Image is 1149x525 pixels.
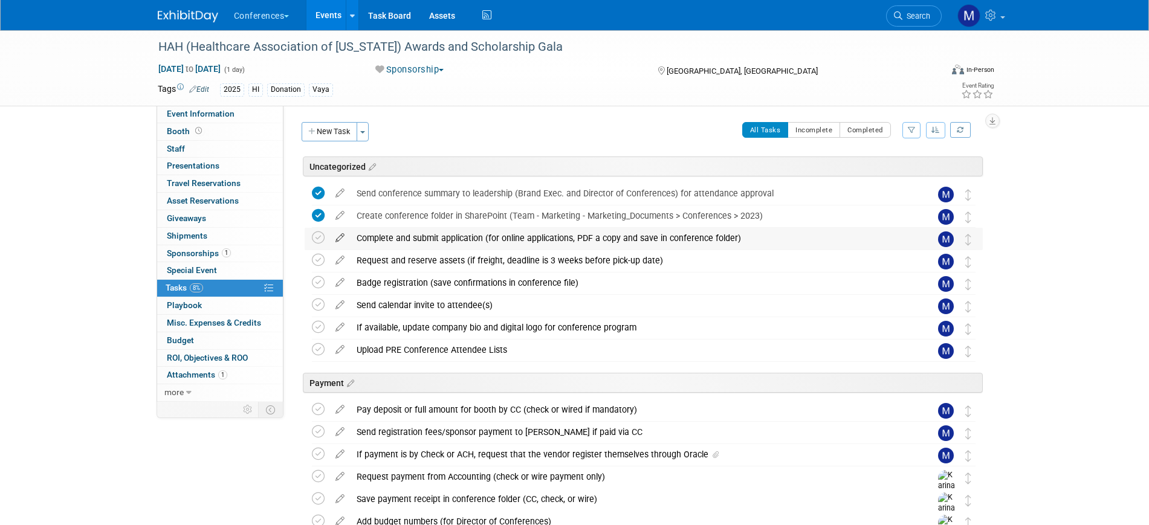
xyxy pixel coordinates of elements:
[157,106,283,123] a: Event Information
[351,422,914,442] div: Send registration fees/sponsor payment to [PERSON_NAME] if paid via CC
[965,256,971,268] i: Move task
[158,83,209,97] td: Tags
[938,470,956,513] img: Karina German
[965,405,971,417] i: Move task
[167,196,239,205] span: Asset Reservations
[366,160,376,172] a: Edit sections
[351,183,914,204] div: Send conference summary to leadership (Brand Exec. and Director of Conferences) for attendance ap...
[329,471,351,482] a: edit
[158,63,221,74] span: [DATE] [DATE]
[950,122,971,138] a: Refresh
[961,83,994,89] div: Event Rating
[965,428,971,439] i: Move task
[157,297,283,314] a: Playbook
[302,122,357,141] button: New Task
[938,425,954,441] img: Marygrace LeGros
[965,189,971,201] i: Move task
[190,283,203,292] span: 8%
[329,188,351,199] a: edit
[167,353,248,362] span: ROI, Objectives & ROO
[157,262,283,279] a: Special Event
[329,494,351,504] a: edit
[938,209,954,225] img: Marygrace LeGros
[329,344,351,355] a: edit
[167,248,231,258] span: Sponsorships
[158,10,218,22] img: ExhibitDay
[157,228,283,245] a: Shipments
[167,213,206,223] span: Giveaways
[965,450,971,462] i: Move task
[167,300,202,310] span: Playbook
[329,210,351,221] a: edit
[351,399,914,420] div: Pay deposit or full amount for booth by CC (check or wired if mandatory)
[351,466,914,487] div: Request payment from Accounting (check or wire payment only)
[938,448,954,463] img: Marygrace LeGros
[329,300,351,311] a: edit
[164,387,184,397] span: more
[840,122,891,138] button: Completed
[957,4,980,27] img: Marygrace LeGros
[223,66,245,74] span: (1 day)
[788,122,840,138] button: Incomplete
[938,254,954,269] img: Marygrace LeGros
[218,370,227,379] span: 1
[966,65,994,74] div: In-Person
[351,489,914,509] div: Save payment receipt in conference folder (CC, check, or wire)
[351,317,914,338] div: If available, update company bio and digital logo for conference program
[167,318,261,327] span: Misc. Expenses & Credits
[157,158,283,175] a: Presentations
[167,370,227,379] span: Attachments
[189,85,209,94] a: Edit
[167,265,217,275] span: Special Event
[938,321,954,337] img: Marygrace LeGros
[351,295,914,315] div: Send calendar invite to attendee(s)
[303,156,983,176] div: Uncategorized
[952,65,964,74] img: Format-Inperson.png
[157,315,283,332] a: Misc. Expenses & Credits
[157,175,283,192] a: Travel Reservations
[965,211,971,223] i: Move task
[220,83,244,96] div: 2025
[157,280,283,297] a: Tasks8%
[351,228,914,248] div: Complete and submit application (for online applications, PDF a copy and save in conference folder)
[329,322,351,333] a: edit
[157,367,283,384] a: Attachments1
[157,210,283,227] a: Giveaways
[870,63,995,81] div: Event Format
[167,335,194,345] span: Budget
[965,346,971,357] i: Move task
[902,11,930,21] span: Search
[248,83,263,96] div: HI
[965,495,971,506] i: Move task
[303,373,983,393] div: Payment
[938,343,954,359] img: Marygrace LeGros
[167,144,185,153] span: Staff
[329,233,351,243] a: edit
[157,384,283,401] a: more
[167,231,207,240] span: Shipments
[938,403,954,419] img: Marygrace LeGros
[309,83,333,96] div: Vaya
[157,350,283,367] a: ROI, Objectives & ROO
[351,250,914,271] div: Request and reserve assets (if freight, deadline is 3 weeks before pick-up date)
[371,63,448,76] button: Sponsorship
[938,187,954,202] img: Marygrace LeGros
[965,234,971,245] i: Move task
[184,64,195,74] span: to
[157,123,283,140] a: Booth
[886,5,942,27] a: Search
[938,298,954,314] img: Marygrace LeGros
[329,277,351,288] a: edit
[166,283,203,292] span: Tasks
[329,449,351,460] a: edit
[938,276,954,292] img: Marygrace LeGros
[154,36,924,58] div: HAH (Healthcare Association of [US_STATE]) Awards and Scholarship Gala
[965,472,971,484] i: Move task
[351,205,914,226] div: Create conference folder in SharePoint (Team - Marketing - Marketing_Documents > Conferences > 2023)
[193,126,204,135] span: Booth not reserved yet
[351,272,914,293] div: Badge registration (save confirmations in conference file)
[222,248,231,257] span: 1
[351,340,914,360] div: Upload PRE Conference Attendee Lists
[965,301,971,312] i: Move task
[329,404,351,415] a: edit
